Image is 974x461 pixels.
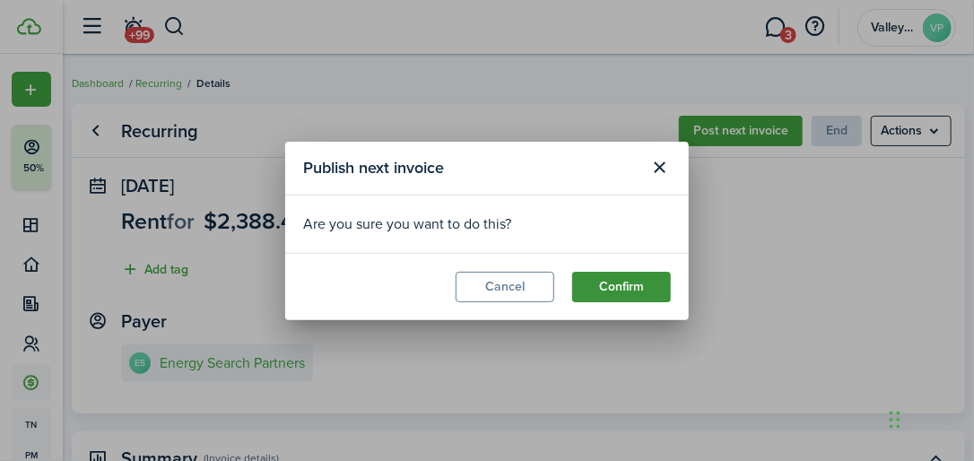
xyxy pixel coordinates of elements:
[890,393,900,447] div: Drag
[456,272,554,302] button: Cancel
[572,272,671,302] button: Confirm
[303,156,444,180] span: Publish next invoice
[303,213,671,235] div: Are you sure you want to do this?
[884,375,974,461] iframe: Chat Widget
[645,152,675,183] button: Close modal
